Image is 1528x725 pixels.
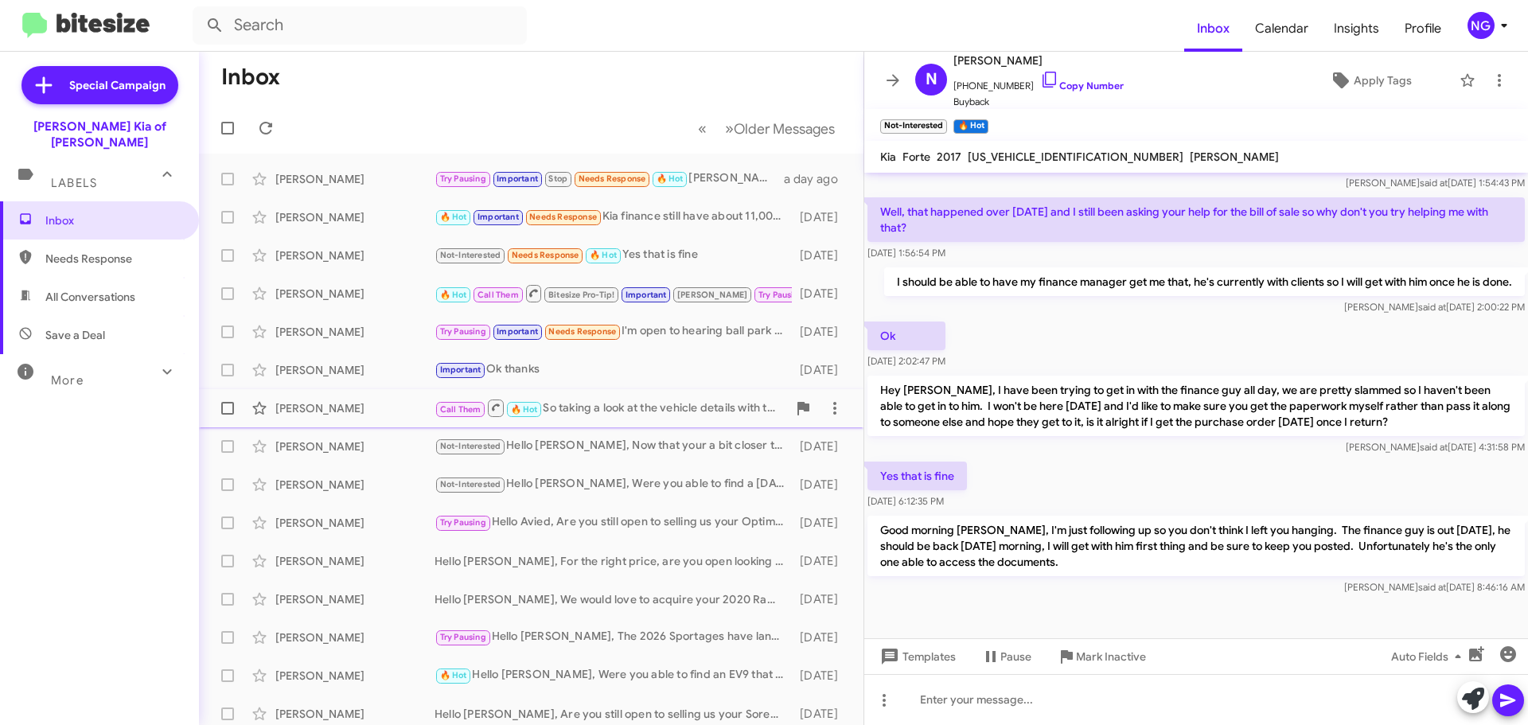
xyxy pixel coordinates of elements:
span: Needs Response [579,173,646,184]
div: [DATE] [792,324,851,340]
span: Try Pausing [758,290,805,300]
span: said at [1420,441,1448,453]
div: Hello [PERSON_NAME], Were you able to find an EV9 that fit your needs? [435,666,792,684]
div: [PERSON_NAME] [275,515,435,531]
span: Apply Tags [1354,66,1412,95]
span: Important [626,290,667,300]
span: [US_VEHICLE_IDENTIFICATION_NUMBER] [968,150,1183,164]
span: Stop [548,173,567,184]
h1: Inbox [221,64,280,90]
div: Sounds good just let me know when works best for you! [435,283,792,303]
span: Important [440,364,481,375]
span: [PERSON_NAME] [DATE] 4:31:58 PM [1346,441,1525,453]
span: Not-Interested [440,479,501,489]
span: Call Them [477,290,519,300]
button: Templates [864,642,969,671]
span: [PERSON_NAME] [DATE] 1:54:43 PM [1346,177,1525,189]
button: Mark Inactive [1044,642,1159,671]
div: [DATE] [792,439,851,454]
span: 🔥 Hot [511,404,538,415]
div: So taking a look at the vehicle details with the appraiser, it looks like we would be able to tra... [435,398,787,418]
span: [DATE] 6:12:35 PM [867,495,944,507]
div: [PERSON_NAME] [275,553,435,569]
span: [PERSON_NAME] [1190,150,1279,164]
div: [PERSON_NAME] [275,248,435,263]
span: Needs Response [512,250,579,260]
span: [PERSON_NAME] [677,290,748,300]
nav: Page navigation example [689,112,844,145]
span: Call Them [440,404,481,415]
p: Good morning [PERSON_NAME], I'm just following up so you don't think I left you hanging. The fina... [867,516,1525,576]
span: Forte [902,150,930,164]
div: [PERSON_NAME] [275,477,435,493]
span: said at [1418,581,1446,593]
span: [PHONE_NUMBER] [953,70,1124,94]
div: Hello [PERSON_NAME], For the right price, are you open looking to sell your Sportage? [435,553,792,569]
div: [PERSON_NAME] [275,668,435,684]
input: Search [193,6,527,45]
div: [PERSON_NAME] we will be at [GEOGRAPHIC_DATA] around 10am [435,170,784,188]
button: Next [715,112,844,145]
span: [PERSON_NAME] [DATE] 2:00:22 PM [1344,301,1525,313]
span: 2017 [937,150,961,164]
div: [DATE] [792,630,851,645]
div: [PERSON_NAME] [275,286,435,302]
span: 🔥 Hot [440,670,467,680]
div: Kia finance still have about 11,000 left on loan. Miles I have yo check. [435,208,792,226]
div: [PERSON_NAME] [275,706,435,722]
span: Profile [1392,6,1454,52]
span: Bitesize Pro-Tip! [548,290,614,300]
span: [PERSON_NAME] [DATE] 8:46:16 AM [1344,581,1525,593]
button: Apply Tags [1288,66,1452,95]
div: [DATE] [792,477,851,493]
span: said at [1418,301,1446,313]
span: [DATE] 2:02:47 PM [867,355,945,367]
span: Important [497,173,538,184]
span: Try Pausing [440,173,486,184]
p: Well, that happened over [DATE] and I still been asking your help for the bill of sale so why don... [867,197,1525,242]
span: Inbox [45,212,181,228]
div: Hello [PERSON_NAME], Are you still open to selling us your Sorento for the right price? [435,706,792,722]
a: Inbox [1184,6,1242,52]
span: Calendar [1242,6,1321,52]
span: Not-Interested [440,250,501,260]
div: a day ago [784,171,851,187]
span: Needs Response [529,212,597,222]
span: Try Pausing [440,632,486,642]
span: More [51,373,84,388]
div: [PERSON_NAME] [275,171,435,187]
button: NG [1454,12,1510,39]
div: Hello [PERSON_NAME], Were you able to find a [DATE] that fit your needs? [435,475,792,493]
span: « [698,119,707,138]
span: » [725,119,734,138]
a: Special Campaign [21,66,178,104]
a: Insights [1321,6,1392,52]
p: Hey [PERSON_NAME], I have been trying to get in with the finance guy all day, we are pretty slamm... [867,376,1525,436]
div: [DATE] [792,209,851,225]
span: [DATE] 1:56:54 PM [867,247,945,259]
span: Try Pausing [440,326,486,337]
div: Hello [PERSON_NAME], Now that your a bit closer to your lease end, would you consider an early up... [435,437,792,455]
div: NG [1468,12,1495,39]
div: [DATE] [792,591,851,607]
div: [PERSON_NAME] [275,400,435,416]
div: [DATE] [792,553,851,569]
span: Pause [1000,642,1031,671]
span: Labels [51,176,97,190]
div: Hello [PERSON_NAME], The 2026 Sportages have landed! I took a look at your current Sportage, it l... [435,628,792,646]
p: I should be able to have my finance manager get me that, he's currently with clients so I will ge... [884,267,1525,296]
a: Copy Number [1040,80,1124,92]
span: Important [497,326,538,337]
div: [DATE] [792,706,851,722]
div: [DATE] [792,286,851,302]
div: [DATE] [792,668,851,684]
div: [DATE] [792,515,851,531]
span: Templates [877,642,956,671]
button: Previous [688,112,716,145]
span: Try Pausing [440,517,486,528]
span: Kia [880,150,896,164]
div: [PERSON_NAME] [275,209,435,225]
span: Special Campaign [69,77,166,93]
